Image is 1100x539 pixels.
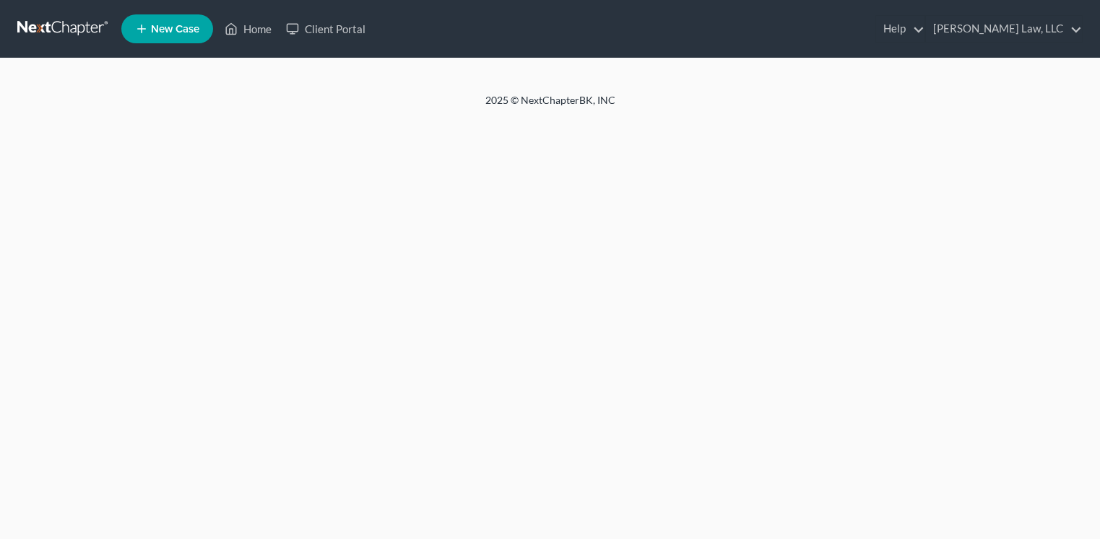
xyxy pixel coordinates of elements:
a: Home [217,16,279,42]
new-legal-case-button: New Case [121,14,213,43]
a: [PERSON_NAME] Law, LLC [926,16,1082,42]
div: 2025 © NextChapterBK, INC [139,93,962,119]
a: Help [876,16,924,42]
a: Client Portal [279,16,373,42]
